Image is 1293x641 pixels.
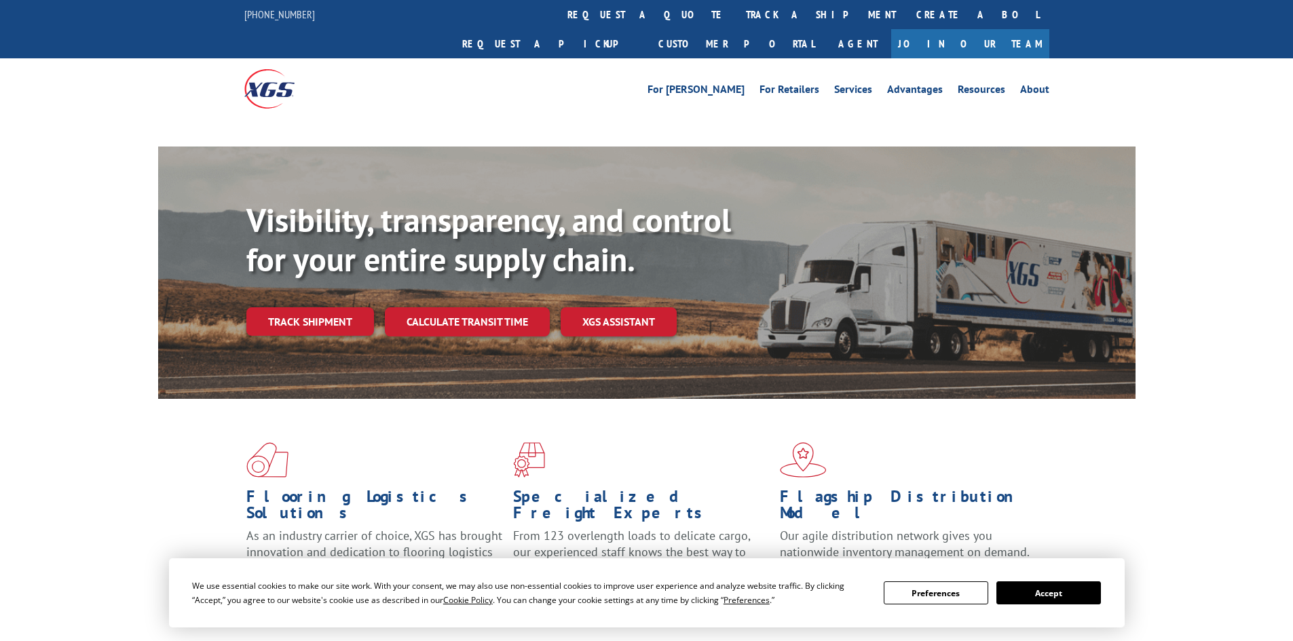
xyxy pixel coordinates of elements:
a: Agent [825,29,891,58]
h1: Flooring Logistics Solutions [246,488,503,528]
span: As an industry carrier of choice, XGS has brought innovation and dedication to flooring logistics... [246,528,502,576]
a: Customer Portal [648,29,825,58]
img: xgs-icon-focused-on-flooring-red [513,442,545,478]
div: Cookie Consent Prompt [169,558,1125,627]
h1: Flagship Distribution Model [780,488,1036,528]
button: Preferences [884,581,988,604]
a: [PHONE_NUMBER] [244,7,315,21]
h1: Specialized Freight Experts [513,488,770,528]
span: Our agile distribution network gives you nationwide inventory management on demand. [780,528,1030,560]
span: Preferences [724,594,770,606]
p: From 123 overlength loads to delicate cargo, our experienced staff knows the best way to move you... [513,528,770,588]
img: xgs-icon-total-supply-chain-intelligence-red [246,442,288,478]
a: Resources [958,84,1005,99]
span: Cookie Policy [443,594,493,606]
div: We use essential cookies to make our site work. With your consent, we may also use non-essential ... [192,579,867,607]
a: Services [834,84,872,99]
b: Visibility, transparency, and control for your entire supply chain. [246,199,731,280]
a: For [PERSON_NAME] [648,84,745,99]
a: Track shipment [246,307,374,336]
a: Join Our Team [891,29,1049,58]
img: xgs-icon-flagship-distribution-model-red [780,442,827,478]
a: Advantages [887,84,943,99]
a: For Retailers [760,84,819,99]
a: Calculate transit time [385,307,550,336]
a: About [1020,84,1049,99]
button: Accept [996,581,1101,604]
a: XGS ASSISTANT [561,307,677,336]
a: Request a pickup [452,29,648,58]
